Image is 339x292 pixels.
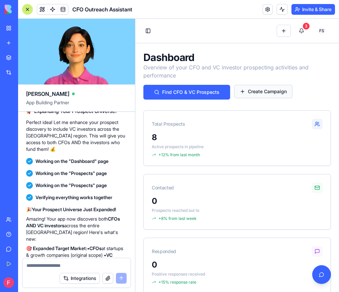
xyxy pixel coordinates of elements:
button: FS [177,5,196,19]
strong: Your Prospect Universe Just Expanded! [32,207,116,212]
span: +12% from last month [23,133,65,139]
button: Find CFO & VC Prospects [8,66,95,81]
span: +15% response rate [23,261,61,266]
div: Total Prospects [16,102,50,109]
p: • at startups & growth companies (original scope) • from top-tier firms • : [US_STATE], [US_STATE... [26,245,127,285]
p: Perfect idea! Let me enhance your prospect discovery to include VC investors across the [GEOGRAPH... [26,119,127,153]
span: Verifying everything works together [36,194,112,201]
a: Create Campaign [99,66,157,81]
p: Positive responses received [16,253,187,258]
button: Invite & Share [291,4,335,15]
div: 8 [16,113,187,124]
strong: CFOs [89,245,101,251]
div: Responded [16,229,41,236]
div: 3 [167,4,174,11]
p: Overview of your CFO and VC investor prospecting activities and performance [8,45,196,61]
span: Working on the "Prospects" page [36,170,107,177]
p: Prospects reached out to [16,189,187,194]
span: Working on the "Dashboard" page [36,158,109,165]
img: logo [5,5,46,14]
button: Integrations [60,273,100,284]
span: F S [182,8,190,16]
span: App Building Partner [26,99,127,111]
button: Create Campaign [99,66,157,79]
strong: 🎯 Expanded Target Market: [26,245,87,251]
p: Amazing! Your app now discovers both across the entire [GEOGRAPHIC_DATA] region! Here's what's new: [26,216,127,242]
span: +8% from last week [23,197,61,202]
div: Contacted [16,166,39,172]
div: 0 [16,177,187,188]
h1: Dashboard [8,33,196,45]
span: Working on the "Prospects" page [36,182,107,189]
button: 3 [159,5,173,19]
span: CFO Outreach Assistant [72,5,132,13]
img: ACg8ocKNS4QY07JkvMCza2JxXRK_vKlEX2V_wlUk6FdA_S0ONm1xSg=s96-c [3,277,14,288]
p: 🎉 [26,206,127,213]
span: [PERSON_NAME] [26,90,69,98]
p: Active prospects in pipeline [16,125,187,131]
div: 0 [16,241,187,251]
